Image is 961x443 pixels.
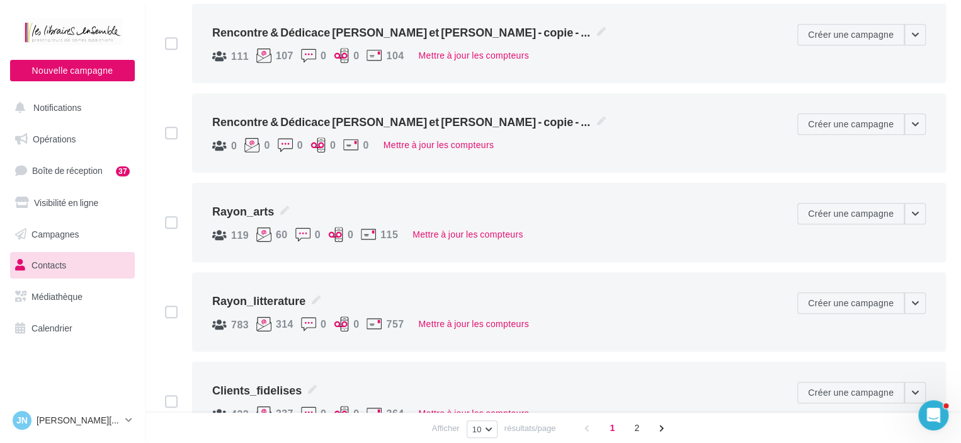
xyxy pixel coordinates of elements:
span: 0 [330,140,336,150]
span: 0 [231,141,237,151]
span: 422 [231,409,249,419]
span: Clients_fidelises [212,382,317,398]
span: 783 [231,319,249,330]
a: Opérations [8,126,137,152]
span: 104 [386,50,404,60]
button: Notifications [8,95,132,121]
span: 0 [321,319,326,329]
span: Calendrier [31,323,72,333]
span: Boîte de réception [32,165,103,176]
button: Mettre à jour les compteurs [413,48,534,63]
button: Mettre à jour les compteurs [378,137,499,152]
span: 757 [386,319,404,329]
span: 0 [321,408,326,418]
button: Créer une campagne [797,24,904,45]
span: 111 [231,51,249,61]
span: 0 [353,319,359,329]
span: Notifications [33,102,81,113]
a: Médiathèque [8,284,137,310]
span: Rayon_arts [212,203,289,219]
span: 119 [231,230,249,240]
a: Campagnes [8,221,137,248]
button: Créer une campagne [797,113,904,135]
div: 37 [116,166,130,176]
a: Calendrier [8,315,137,342]
span: 337 [276,408,293,418]
button: Créer une campagne [797,292,904,314]
span: 1 [602,418,622,438]
span: 364 [386,408,404,418]
span: Visibilité en ligne [34,197,98,208]
span: 0 [264,140,270,150]
span: Médiathèque [31,291,82,302]
span: 0 [348,229,353,239]
span: 314 [276,319,293,329]
span: 0 [321,50,326,60]
span: Opérations [33,134,76,144]
span: 115 [380,229,398,239]
a: Contacts [8,252,137,279]
button: Mettre à jour les compteurs [407,227,528,242]
button: Créer une campagne [797,382,904,403]
iframe: Intercom live chat [918,400,948,430]
span: 0 [315,229,321,239]
span: résultats/page [504,422,556,434]
a: JN [PERSON_NAME][DATE] [10,408,135,432]
span: 2 [627,418,647,438]
button: Créer une campagne [797,203,904,224]
span: 0 [353,50,359,60]
button: Nouvelle campagne [10,60,135,81]
span: Contacts [31,260,66,270]
span: 0 [353,408,359,418]
span: Rencontre & Dédicace [PERSON_NAME] et [PERSON_NAME] - copie - Désabonnements [212,113,606,130]
span: 0 [363,140,368,150]
a: Boîte de réception37 [8,157,137,184]
span: 107 [276,50,293,60]
span: Rayon_litterature [212,292,321,309]
span: 60 [276,229,288,239]
span: Rencontre & Dédicace [PERSON_NAME] et [PERSON_NAME] - copie - Ouvreurs [212,24,606,40]
a: Visibilité en ligne [8,190,137,216]
span: 0 [297,140,303,150]
button: Mettre à jour les compteurs [413,316,534,331]
span: Campagnes [31,228,79,239]
span: 10 [472,424,482,434]
button: 10 [467,420,498,438]
span: JN [16,414,28,427]
p: [PERSON_NAME][DATE] [37,414,120,427]
button: Mettre à jour les compteurs [413,406,534,421]
span: Afficher [432,422,460,434]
